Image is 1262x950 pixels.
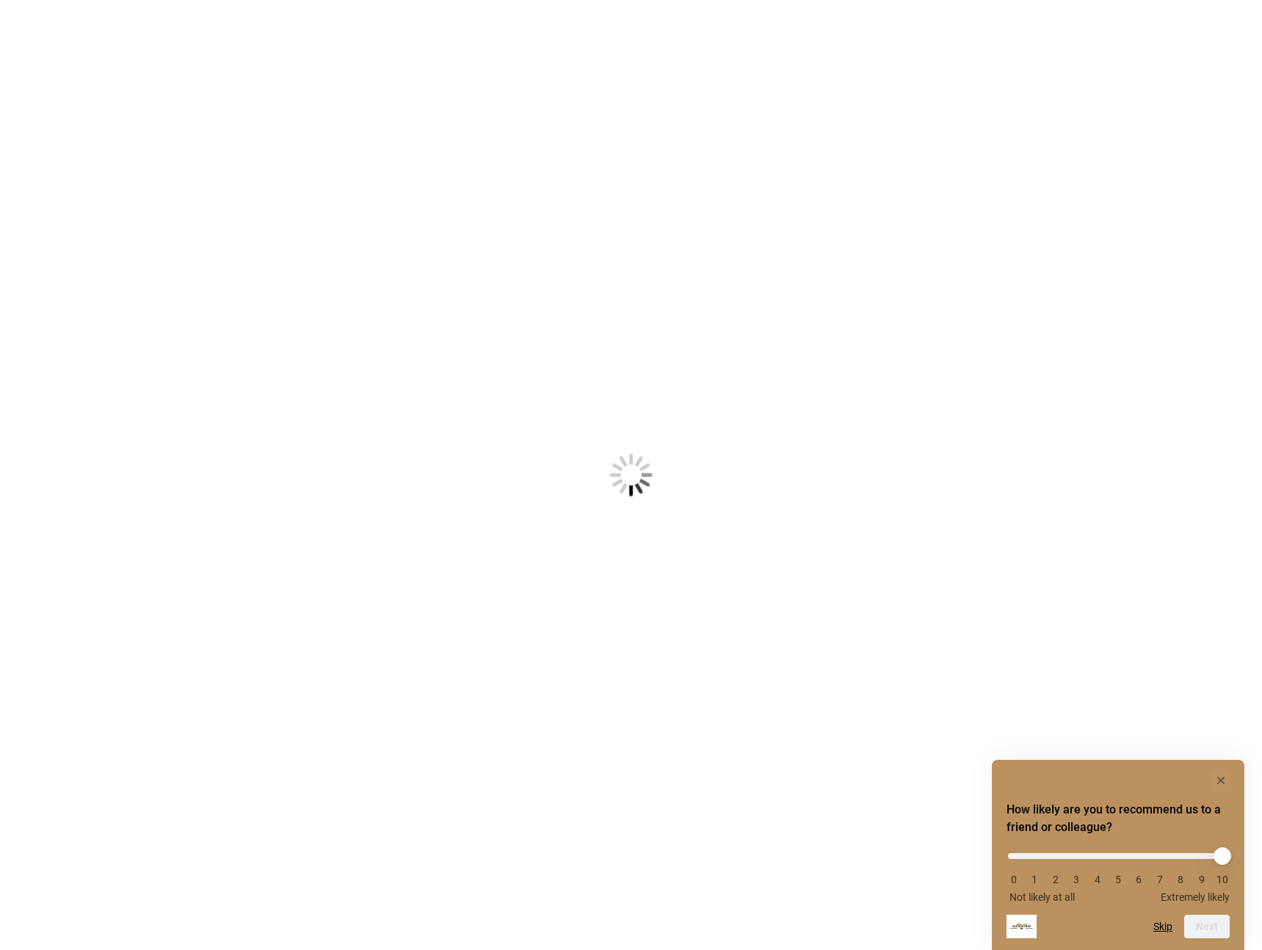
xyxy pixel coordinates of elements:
[1111,874,1125,885] li: 5
[1215,874,1230,885] li: 10
[1007,842,1230,903] div: How likely are you to recommend us to a friend or colleague? Select an option from 0 to 10, with ...
[1007,772,1230,938] div: How likely are you to recommend us to a friend or colleague? Select an option from 0 to 10, with ...
[1131,874,1146,885] li: 6
[537,381,725,569] img: Loading
[1027,874,1042,885] li: 1
[1007,874,1021,885] li: 0
[1212,772,1230,789] button: Hide survey
[1184,915,1230,938] button: Next question
[1153,874,1167,885] li: 7
[1009,891,1075,903] span: Not likely at all
[1090,874,1105,885] li: 4
[1007,801,1230,836] h2: How likely are you to recommend us to a friend or colleague? Select an option from 0 to 10, with ...
[1161,891,1230,903] span: Extremely likely
[1173,874,1188,885] li: 8
[1194,874,1209,885] li: 9
[1153,921,1172,932] button: Skip
[1069,874,1084,885] li: 3
[1048,874,1063,885] li: 2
